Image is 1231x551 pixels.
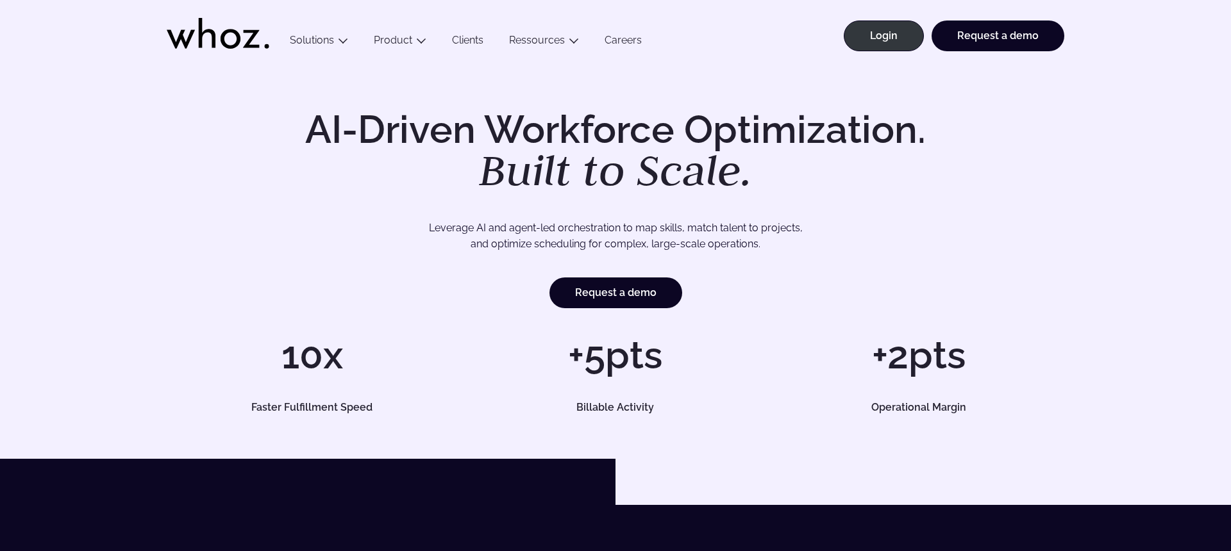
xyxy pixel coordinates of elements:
[167,336,457,374] h1: 10x
[496,34,592,51] button: Ressources
[788,402,1050,413] h5: Operational Margin
[374,34,412,46] a: Product
[509,34,565,46] a: Ressources
[844,21,924,51] a: Login
[592,34,655,51] a: Careers
[479,142,752,198] em: Built to Scale.
[1146,466,1213,533] iframe: Chatbot
[470,336,760,374] h1: +5pts
[287,110,944,192] h1: AI-Driven Workforce Optimization.
[181,402,443,413] h5: Faster Fulfillment Speed
[439,34,496,51] a: Clients
[361,34,439,51] button: Product
[212,220,1019,252] p: Leverage AI and agent-led orchestration to map skills, match talent to projects, and optimize sch...
[932,21,1064,51] a: Request a demo
[549,277,682,308] a: Request a demo
[774,336,1064,374] h1: +2pts
[277,34,361,51] button: Solutions
[485,402,746,413] h5: Billable Activity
